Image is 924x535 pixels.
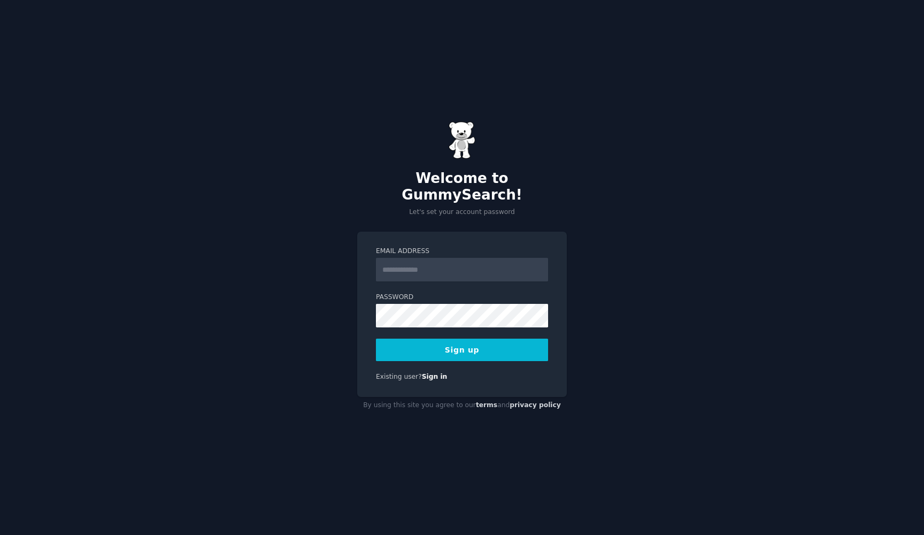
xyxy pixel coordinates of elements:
p: Let's set your account password [357,208,567,217]
a: Sign in [422,373,448,380]
a: privacy policy [510,401,561,409]
label: Password [376,293,548,302]
img: Gummy Bear [449,121,475,159]
h2: Welcome to GummySearch! [357,170,567,204]
button: Sign up [376,339,548,361]
label: Email Address [376,247,548,256]
span: Existing user? [376,373,422,380]
a: terms [476,401,497,409]
div: By using this site you agree to our and [357,397,567,414]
